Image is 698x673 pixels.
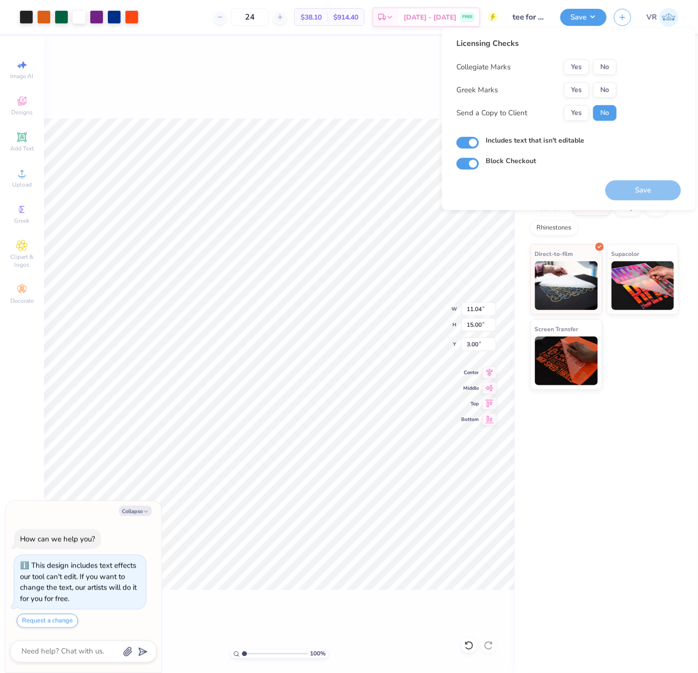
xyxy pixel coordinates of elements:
[560,9,607,26] button: Save
[456,107,527,119] div: Send a Copy to Client
[333,12,358,22] span: $914.40
[647,8,678,27] a: VR
[20,534,95,544] div: How can we help you?
[461,416,479,423] span: Bottom
[505,7,553,27] input: Untitled Design
[486,135,584,146] label: Includes text that isn't editable
[593,82,616,98] button: No
[564,82,589,98] button: Yes
[404,12,456,22] span: [DATE] - [DATE]
[535,249,574,259] span: Direct-to-film
[461,400,479,407] span: Top
[564,105,589,121] button: Yes
[5,253,39,269] span: Clipart & logos
[12,181,32,189] span: Upload
[456,84,498,96] div: Greek Marks
[15,217,30,225] span: Greek
[11,108,33,116] span: Designs
[647,12,657,23] span: VR
[593,105,616,121] button: No
[593,59,616,75] button: No
[462,14,472,21] span: FREE
[456,38,616,49] div: Licensing Checks
[456,62,511,73] div: Collegiate Marks
[564,59,589,75] button: Yes
[119,506,152,516] button: Collapse
[10,297,34,305] span: Decorate
[535,324,579,334] span: Screen Transfer
[535,261,598,310] img: Direct-to-film
[461,369,479,376] span: Center
[20,561,137,604] div: This design includes text effects our tool can't edit. If you want to change the text, our artist...
[10,145,34,152] span: Add Text
[231,8,269,26] input: – –
[461,385,479,392] span: Middle
[310,650,326,658] span: 100 %
[531,221,578,235] div: Rhinestones
[17,614,78,628] button: Request a change
[659,8,678,27] img: Val Rhey Lodueta
[486,156,536,167] label: Block Checkout
[535,336,598,385] img: Screen Transfer
[301,12,322,22] span: $38.10
[612,249,640,259] span: Supacolor
[11,72,34,80] span: Image AI
[612,261,675,310] img: Supacolor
